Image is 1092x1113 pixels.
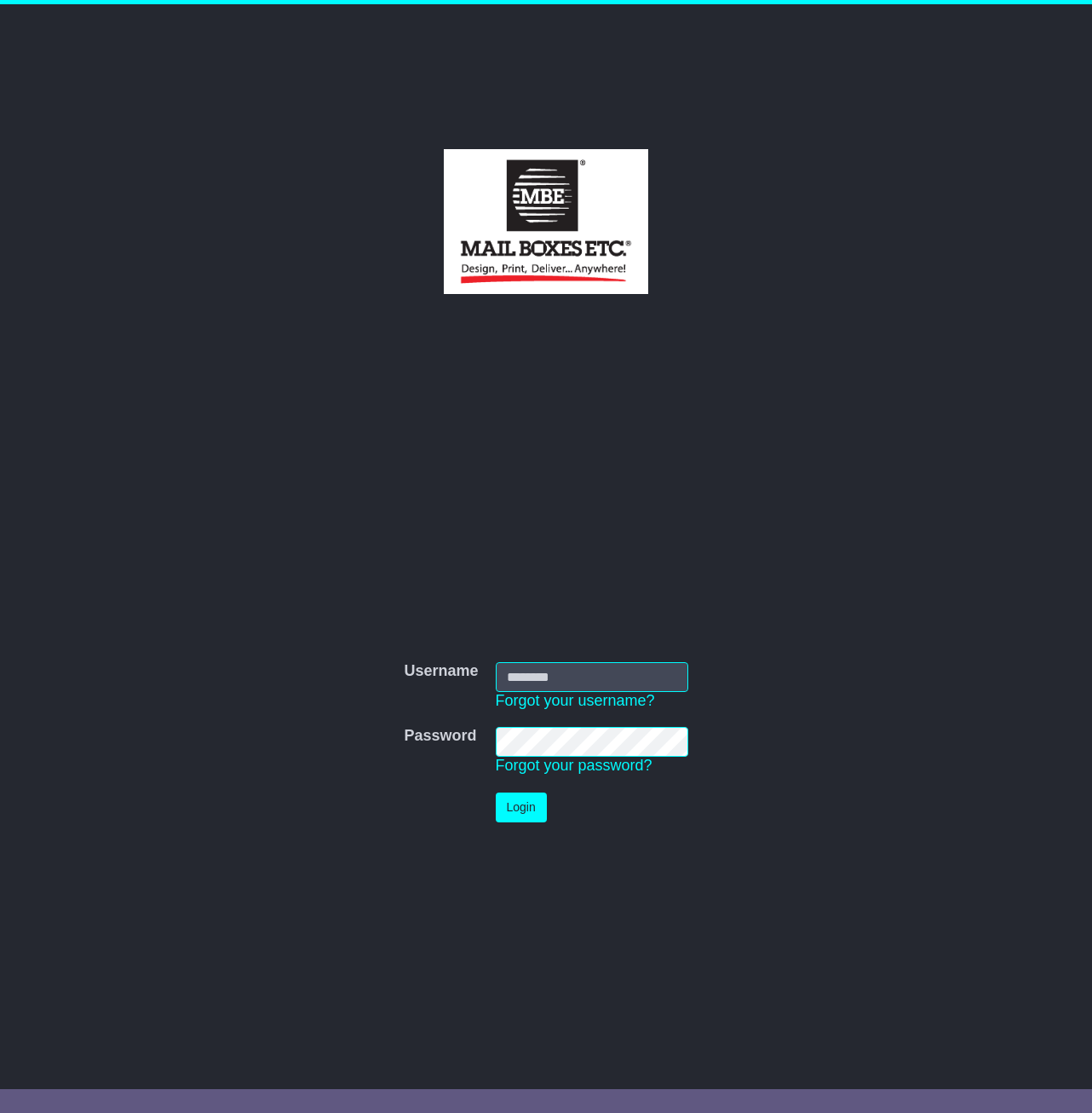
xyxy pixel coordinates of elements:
[404,662,478,681] label: Username
[496,692,655,709] a: Forgot your username?
[496,757,652,774] a: Forgot your password?
[404,727,476,746] label: Password
[444,149,648,294] img: Boomprint Pty Ltd
[496,793,547,822] button: Login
